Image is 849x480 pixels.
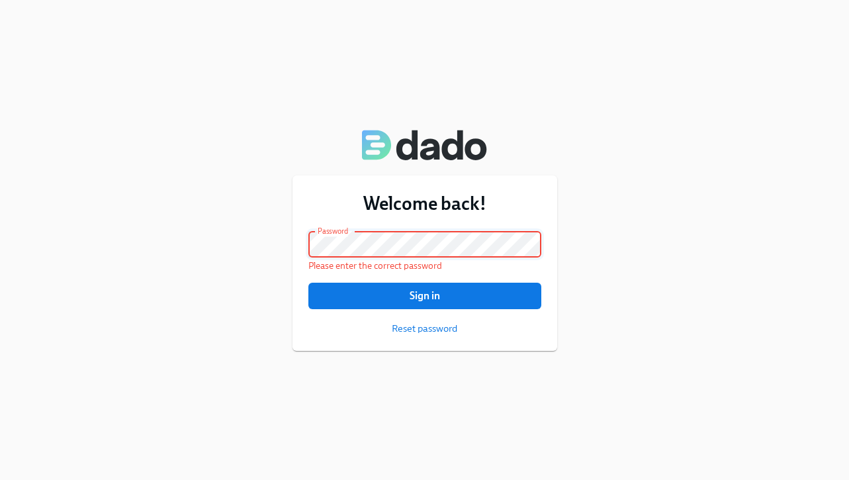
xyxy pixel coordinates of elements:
[308,260,541,272] p: Please enter the correct password
[392,322,457,335] button: Reset password
[318,289,532,303] span: Sign in
[308,191,541,215] h3: Welcome back!
[308,283,541,309] button: Sign in
[362,129,486,161] img: Dado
